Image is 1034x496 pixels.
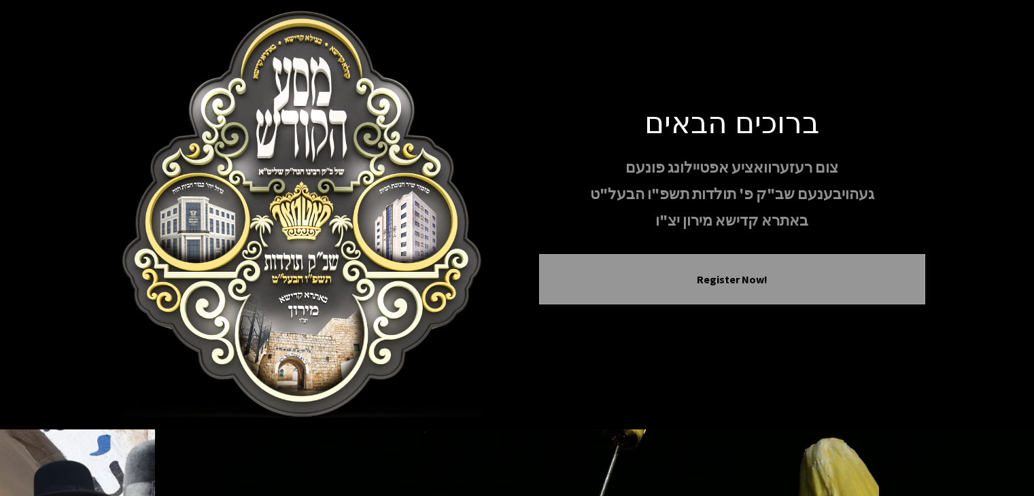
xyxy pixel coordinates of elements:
[539,209,925,232] p: באתרא קדישא מירון יצ"ו
[539,156,925,179] p: צום רעזערוואציע אפטיילונג פונעם
[539,182,925,206] p: געהויבענעם שב"ק פ' תולדות תשפ"ו הבעל"ט
[539,103,925,139] h1: ברוכים הבאים
[109,11,496,419] img: Meron Toldos Logo
[556,271,908,287] button: Register Now!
